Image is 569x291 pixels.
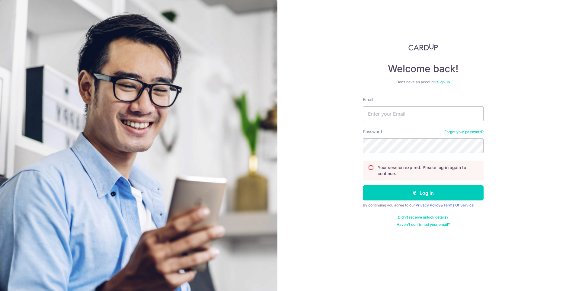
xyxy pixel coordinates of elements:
[363,80,484,85] div: Don’t have an account?
[363,203,484,208] div: By continuing you agree to our &
[408,43,438,51] img: CardUp Logo
[363,106,484,121] input: Enter your Email
[443,203,474,207] a: Terms Of Service
[444,130,484,134] a: Forgot your password?
[397,222,450,227] a: Haven't confirmed your email?
[416,203,440,207] a: Privacy Policy
[363,129,382,135] label: Password
[378,165,478,177] p: Your session expired. Please log in again to continue.
[437,80,450,84] a: Sign up
[398,215,448,220] a: Didn't receive unlock details?
[363,63,484,75] h4: Welcome back!
[363,185,484,200] button: Log in
[363,97,373,103] label: Email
